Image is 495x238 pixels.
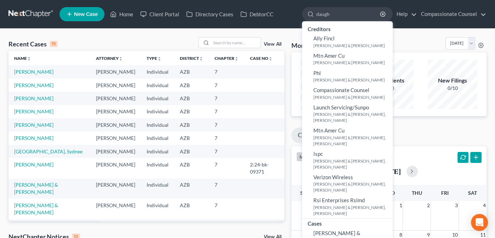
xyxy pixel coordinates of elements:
[90,178,141,199] td: [PERSON_NAME]
[393,8,417,21] a: Help
[141,65,174,78] td: Individual
[302,50,393,68] a: Mtn Amer Cu[PERSON_NAME] & [PERSON_NAME]
[8,40,58,48] div: Recent Cases
[141,145,174,158] td: Individual
[300,190,311,196] span: Sun
[209,178,244,199] td: 7
[209,118,244,131] td: 7
[141,158,174,178] td: Individual
[234,57,239,61] i: unfold_more
[316,7,381,21] input: Search by name...
[174,79,209,92] td: AZB
[313,127,345,134] span: Mtn Amer Cu
[147,56,161,61] a: Typeunfold_more
[14,148,82,154] a: [GEOGRAPHIC_DATA], Sydnee
[199,57,203,61] i: unfold_more
[313,204,391,216] small: [PERSON_NAME] & [PERSON_NAME], [PERSON_NAME]
[209,92,244,105] td: 7
[14,69,53,75] a: [PERSON_NAME]
[137,8,183,21] a: Client Portal
[428,85,477,92] div: 0/10
[96,56,123,61] a: Attorneyunfold_more
[14,82,53,88] a: [PERSON_NAME]
[313,59,391,66] small: [PERSON_NAME] & [PERSON_NAME]
[302,148,393,172] a: Ispc[PERSON_NAME] & [PERSON_NAME], [PERSON_NAME]
[90,92,141,105] td: [PERSON_NAME]
[313,197,365,203] span: Rsi Enterprises Rsimd
[441,190,448,196] span: Fri
[90,131,141,144] td: [PERSON_NAME]
[313,42,391,49] small: [PERSON_NAME] & [PERSON_NAME]
[141,178,174,199] td: Individual
[14,122,53,128] a: [PERSON_NAME]
[14,135,53,141] a: [PERSON_NAME]
[14,95,53,101] a: [PERSON_NAME]
[14,56,31,61] a: Nameunfold_more
[183,8,237,21] a: Directory Cases
[302,195,393,218] a: Rsi Enterprises Rsimd[PERSON_NAME] & [PERSON_NAME], [PERSON_NAME]
[14,161,53,168] a: [PERSON_NAME]
[313,87,369,93] span: Compassionate Counsel
[426,201,431,210] span: 2
[302,125,393,148] a: Mtn Amer Cu[PERSON_NAME] & [PERSON_NAME], [PERSON_NAME]
[14,202,58,215] a: [PERSON_NAME] & [PERSON_NAME]
[174,178,209,199] td: AZB
[209,105,244,118] td: 7
[107,8,137,21] a: Home
[313,135,391,147] small: [PERSON_NAME] & [PERSON_NAME], [PERSON_NAME]
[313,104,369,110] span: Launch Servicing/Sunpo
[141,118,174,131] td: Individual
[313,35,335,41] span: Ally Fincl
[90,105,141,118] td: [PERSON_NAME]
[141,105,174,118] td: Individual
[209,131,244,144] td: 7
[141,199,174,219] td: Individual
[90,65,141,78] td: [PERSON_NAME]
[14,182,58,195] a: [PERSON_NAME] & [PERSON_NAME]
[454,201,459,210] span: 3
[90,79,141,92] td: [PERSON_NAME]
[237,8,277,21] a: DebtorCC
[119,57,123,61] i: unfold_more
[174,92,209,105] td: AZB
[313,111,391,123] small: [PERSON_NAME] & [PERSON_NAME], [PERSON_NAME]
[141,131,174,144] td: Individual
[174,131,209,144] td: AZB
[174,65,209,78] td: AZB
[244,158,284,178] td: 2:24-bk-09371
[180,56,203,61] a: Districtunfold_more
[296,152,315,161] button: month
[482,201,487,210] span: 4
[313,158,391,170] small: [PERSON_NAME] & [PERSON_NAME], [PERSON_NAME]
[209,158,244,178] td: 7
[27,57,31,61] i: unfold_more
[471,214,488,231] div: Open Intercom Messenger
[14,108,53,114] a: [PERSON_NAME]
[313,151,323,157] span: Ispc
[174,158,209,178] td: AZB
[302,172,393,195] a: Verizon Wireless[PERSON_NAME] & [PERSON_NAME], [PERSON_NAME]
[174,145,209,158] td: AZB
[157,57,161,61] i: unfold_more
[174,105,209,118] td: AZB
[302,85,393,102] a: Compassionate Counsel[PERSON_NAME] & [PERSON_NAME]
[313,181,391,193] small: [PERSON_NAME] & [PERSON_NAME], [PERSON_NAME]
[90,118,141,131] td: [PERSON_NAME]
[302,219,393,227] div: Cases
[264,42,281,47] a: View All
[313,174,353,180] span: Verizon Wireless
[468,190,477,196] span: Sat
[209,65,244,78] td: 7
[302,68,393,85] a: Phl[PERSON_NAME] & [PERSON_NAME]
[291,41,342,50] h3: Monthly Progress
[301,85,350,92] div: 4/10
[268,57,273,61] i: unfold_more
[301,76,350,85] div: New Leads
[398,201,403,210] span: 1
[174,118,209,131] td: AZB
[209,199,244,219] td: 7
[291,127,330,143] a: Calendar
[412,190,422,196] span: Thu
[90,199,141,219] td: [PERSON_NAME]
[211,38,261,48] input: Search by name...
